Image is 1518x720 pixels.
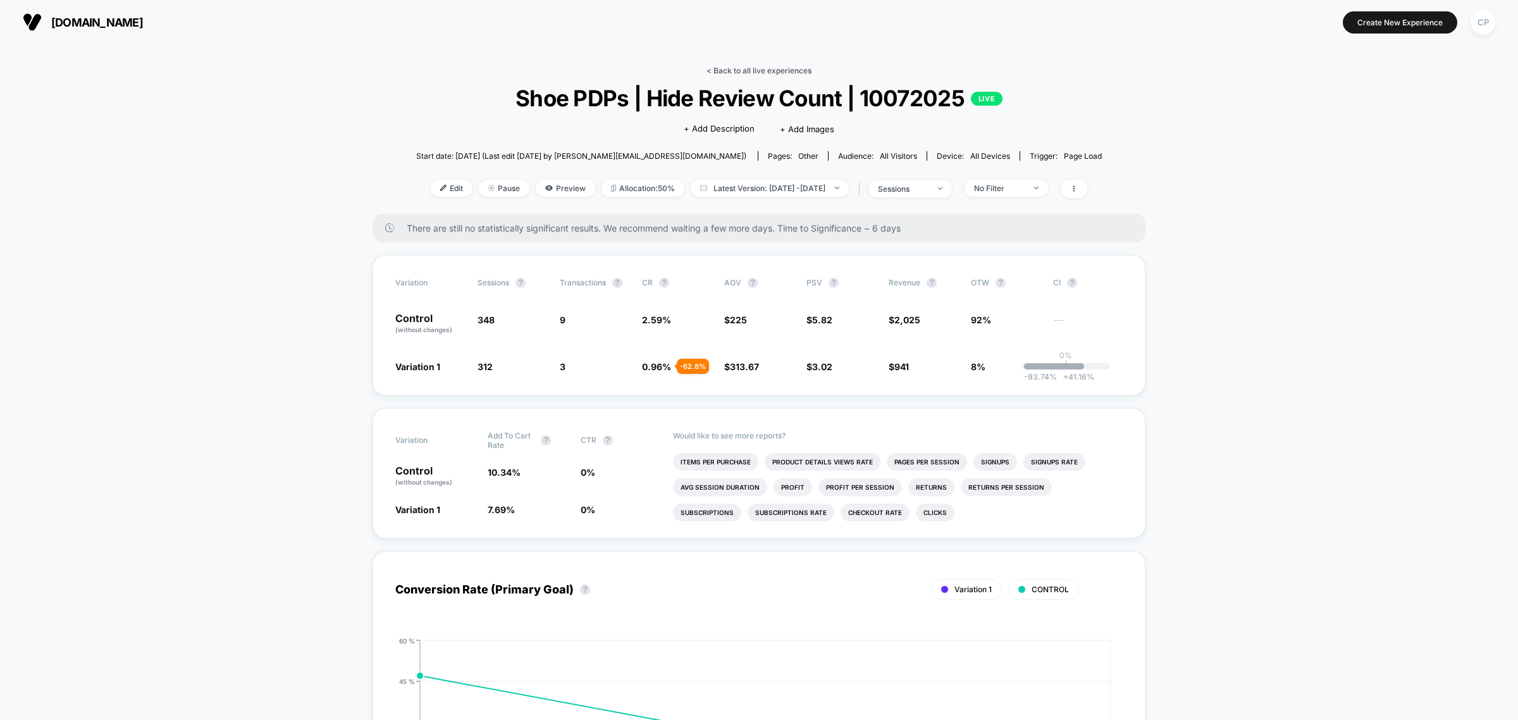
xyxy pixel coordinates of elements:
[973,453,1017,471] li: Signups
[642,361,671,372] span: 0.96 %
[971,314,991,325] span: 92%
[1034,187,1039,189] img: end
[970,151,1010,161] span: all devices
[835,187,839,189] img: end
[395,478,452,486] span: (without changes)
[673,504,741,521] li: Subscriptions
[1064,360,1067,369] p: |
[395,431,465,450] span: Variation
[1053,278,1123,288] span: CI
[440,185,447,191] img: edit
[673,478,767,496] li: Avg Session Duration
[1064,151,1102,161] span: Page Load
[673,431,1123,440] p: Would like to see more reports?
[1067,278,1077,288] button: ?
[1343,11,1457,34] button: Create New Experience
[684,123,755,135] span: + Add Description
[724,278,741,287] span: AOV
[841,504,910,521] li: Checkout Rate
[748,504,834,521] li: Subscriptions Rate
[691,180,849,197] span: Latest Version: [DATE] - [DATE]
[812,361,832,372] span: 3.02
[478,278,509,287] span: Sessions
[416,151,746,161] span: Start date: [DATE] (Last edit [DATE] by [PERSON_NAME][EMAIL_ADDRESS][DOMAIN_NAME])
[560,314,565,325] span: 9
[700,185,707,191] img: calendar
[581,504,595,515] span: 0 %
[51,16,143,29] span: [DOMAIN_NAME]
[581,467,595,478] span: 0 %
[1057,372,1094,382] span: 41.16 %
[894,314,920,325] span: 2,025
[23,13,42,32] img: Visually logo
[19,12,147,32] button: [DOMAIN_NAME]
[488,467,521,478] span: 10.34 %
[894,361,909,372] span: 941
[642,278,653,287] span: CR
[541,435,551,445] button: ?
[880,151,917,161] span: All Visitors
[395,504,440,515] span: Variation 1
[479,180,529,197] span: Pause
[602,180,684,197] span: Allocation: 50%
[560,278,606,287] span: Transactions
[974,183,1025,193] div: No Filter
[829,278,839,288] button: ?
[889,278,920,287] span: Revenue
[724,314,747,325] span: $
[1032,585,1069,594] span: CONTROL
[916,504,954,521] li: Clicks
[938,187,942,190] img: end
[1059,351,1072,360] p: 0%
[806,361,832,372] span: $
[450,85,1067,111] span: Shoe PDPs | Hide Review Count | 10072025
[1024,372,1057,382] span: -93.74 %
[765,453,880,471] li: Product Details Views Rate
[838,151,917,161] div: Audience:
[536,180,595,197] span: Preview
[889,314,920,325] span: $
[724,361,759,372] span: $
[1063,372,1068,382] span: +
[677,359,709,374] div: - 62.8 %
[399,636,415,644] tspan: 60 %
[395,278,465,288] span: Variation
[996,278,1006,288] button: ?
[748,278,758,288] button: ?
[806,278,822,287] span: PSV
[707,66,811,75] a: < Back to all live experiences
[488,431,534,450] span: Add To Cart Rate
[806,314,832,325] span: $
[774,478,812,496] li: Profit
[730,361,759,372] span: 313.67
[515,278,526,288] button: ?
[908,478,954,496] li: Returns
[642,314,671,325] span: 2.59 %
[431,180,472,197] span: Edit
[581,435,596,445] span: CTR
[889,361,909,372] span: $
[395,361,440,372] span: Variation 1
[1471,10,1495,35] div: CP
[395,313,465,335] p: Control
[603,435,613,445] button: ?
[659,278,669,288] button: ?
[971,278,1040,288] span: OTW
[395,326,452,333] span: (without changes)
[560,361,565,372] span: 3
[488,504,515,515] span: 7.69 %
[1053,316,1123,335] span: ---
[611,185,616,192] img: rebalance
[478,361,493,372] span: 312
[612,278,622,288] button: ?
[878,184,929,194] div: sessions
[818,478,902,496] li: Profit Per Session
[730,314,747,325] span: 225
[399,677,415,685] tspan: 45 %
[1030,151,1102,161] div: Trigger:
[971,361,985,372] span: 8%
[927,151,1020,161] span: Device:
[961,478,1052,496] li: Returns Per Session
[855,180,868,198] span: |
[768,151,818,161] div: Pages:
